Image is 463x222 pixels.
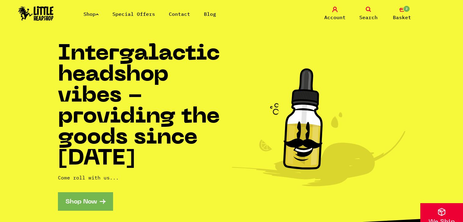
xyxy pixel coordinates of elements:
[393,14,411,21] span: Basket
[324,14,346,21] span: Account
[18,6,54,21] img: Little Head Shop Logo
[84,11,99,17] a: Shop
[58,192,113,211] a: Shop Now
[58,174,232,181] p: Come roll with us...
[387,7,417,21] a: 2 Basket
[359,14,378,21] span: Search
[320,7,350,21] a: Account
[112,11,155,17] a: Special Offers
[403,5,410,12] span: 2
[204,11,216,17] a: Blog
[58,44,232,170] h1: Intergalactic headshop vibes - providing the goods since [DATE]
[169,11,190,17] a: Contact
[353,7,384,21] a: Search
